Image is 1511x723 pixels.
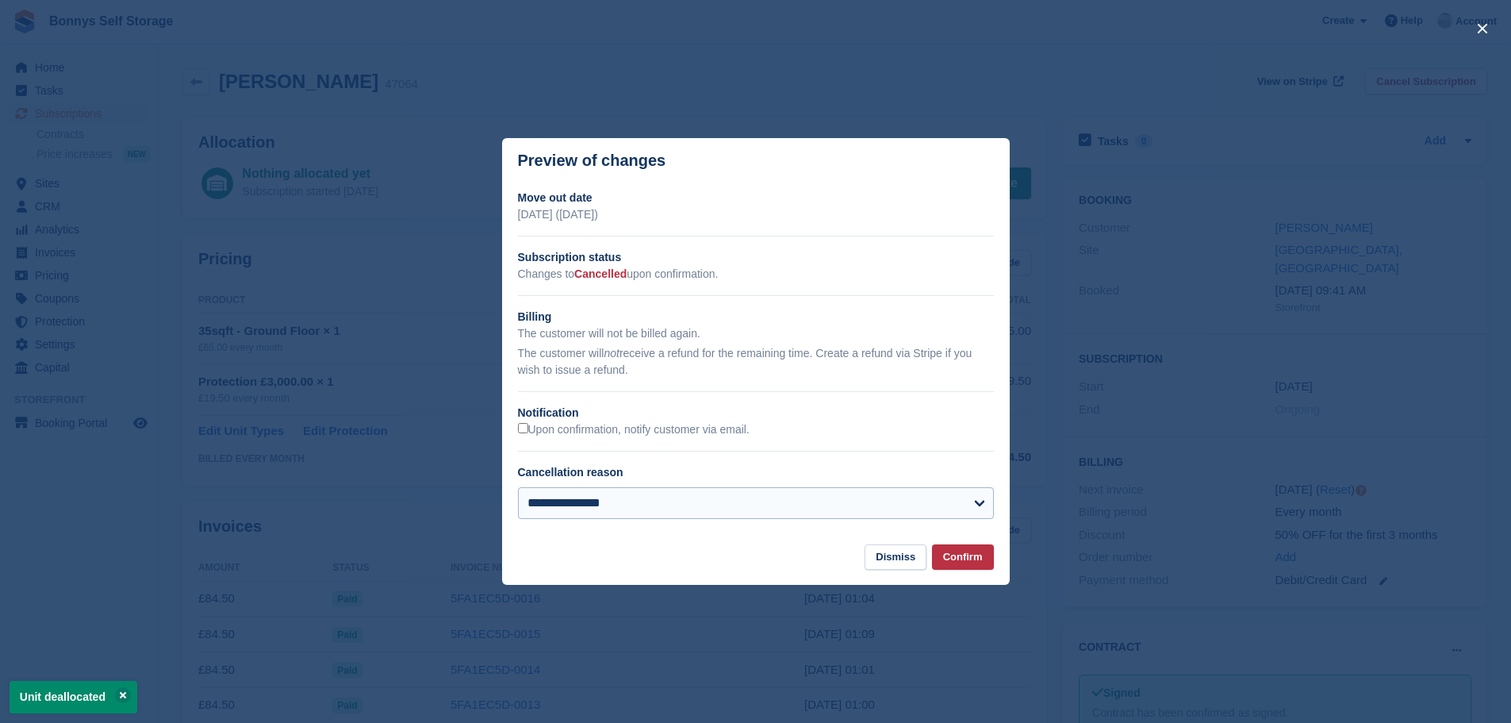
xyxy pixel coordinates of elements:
p: The customer will receive a refund for the remaining time. Create a refund via Stripe if you wish... [518,345,994,379]
button: Confirm [932,544,994,571]
input: Upon confirmation, notify customer via email. [518,423,528,433]
h2: Notification [518,405,994,421]
p: Unit deallocated [10,681,137,713]
button: close [1470,16,1495,41]
h2: Move out date [518,190,994,206]
span: Cancelled [574,267,627,280]
h2: Billing [518,309,994,325]
p: Preview of changes [518,152,666,170]
label: Upon confirmation, notify customer via email. [518,423,750,437]
h2: Subscription status [518,249,994,266]
button: Dismiss [865,544,926,571]
p: [DATE] ([DATE]) [518,206,994,223]
label: Cancellation reason [518,466,623,479]
em: not [604,347,619,360]
p: Changes to upon confirmation. [518,266,994,283]
p: The customer will not be billed again. [518,325,994,342]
